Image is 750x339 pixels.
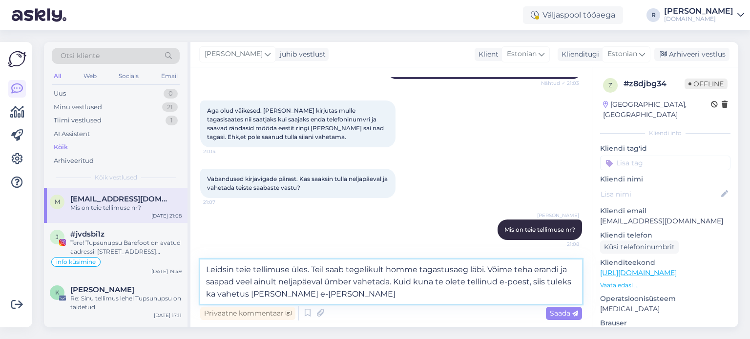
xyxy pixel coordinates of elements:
input: Lisa tag [600,156,730,170]
span: Kõik vestlused [95,173,137,182]
p: Klienditeekond [600,258,730,268]
div: Kõik [54,142,68,152]
span: Mis on teie tellimuse nr? [504,226,575,233]
div: 0 [164,89,178,99]
div: [DATE] 17:11 [154,312,182,319]
span: #jvdsbi1z [70,230,104,239]
a: [URL][DOMAIN_NAME] [600,268,677,277]
div: Web [82,70,99,82]
div: Arhiveeritud [54,156,94,166]
p: Kliendi email [600,206,730,216]
div: Email [159,70,180,82]
div: [PERSON_NAME] [664,7,733,15]
div: Kliendi info [600,129,730,138]
div: 21 [162,102,178,112]
span: j [56,233,59,240]
div: Arhiveeri vestlus [654,48,729,61]
span: Estonian [607,49,637,60]
div: R [646,8,660,22]
img: Askly Logo [8,50,26,68]
div: All [52,70,63,82]
span: m [55,198,60,205]
div: [GEOGRAPHIC_DATA], [GEOGRAPHIC_DATA] [603,100,711,120]
div: [DOMAIN_NAME] [664,15,733,23]
div: Klienditugi [558,49,599,60]
p: [EMAIL_ADDRESS][DOMAIN_NAME] [600,216,730,226]
span: Vabandused kirjavigade pärast. Kas saaksin tulla neljapäeval ja vahetada teiste saabaste vastu? [207,175,389,191]
div: Re: Sinu tellimus lehel Tupsunupsu on täidetud [70,294,182,312]
span: [PERSON_NAME] [537,212,579,219]
div: [DATE] 19:49 [151,268,182,275]
span: z [608,81,612,89]
span: K [55,289,60,296]
div: Minu vestlused [54,102,102,112]
span: Aga olud väikesed. [PERSON_NAME] kirjutas mulle tagasisaates nii saatjaks kui saajaks enda telefo... [207,107,385,140]
div: Klient [475,49,499,60]
span: 21:08 [542,240,579,248]
div: Mis on teie tellimuse nr? [70,203,182,212]
div: AI Assistent [54,129,90,139]
p: Vaata edasi ... [600,281,730,290]
p: Brauser [600,318,730,328]
div: Väljaspool tööaega [523,6,623,24]
textarea: Leidsin teie tellimuse üles. Teil saab tegelikult homme tagastusaeg läbi. Võime teha erandi ja sa... [200,259,582,304]
span: info küsimine [56,259,96,265]
span: Otsi kliente [61,51,100,61]
p: Kliendi tag'id [600,143,730,154]
div: Küsi telefoninumbrit [600,240,679,254]
p: [MEDICAL_DATA] [600,304,730,314]
div: 1 [166,116,178,125]
div: Privaatne kommentaar [200,307,295,320]
div: Tiimi vestlused [54,116,102,125]
a: [PERSON_NAME][DOMAIN_NAME] [664,7,744,23]
div: Uus [54,89,66,99]
span: Offline [685,79,728,89]
div: Socials [117,70,141,82]
p: Kliendi nimi [600,174,730,184]
div: Tere! Tupsunupsu Barefoot on avatud aadressil [STREET_ADDRESS] (Lembitu Konsumis) järgmistel aega... [70,239,182,256]
span: marika.liik@gmail.com [70,195,172,203]
span: Nähtud ✓ 21:03 [541,80,579,87]
span: Kaspar Lauri [70,285,134,294]
p: Operatsioonisüsteem [600,294,730,304]
div: [DATE] 21:08 [151,212,182,219]
span: Estonian [507,49,537,60]
span: [PERSON_NAME] [205,49,263,60]
span: 21:04 [203,148,240,155]
span: Saada [550,309,578,318]
span: 21:07 [203,199,240,206]
p: Kliendi telefon [600,230,730,240]
input: Lisa nimi [601,189,719,199]
div: juhib vestlust [276,49,326,60]
div: # z8djbg34 [624,78,685,90]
